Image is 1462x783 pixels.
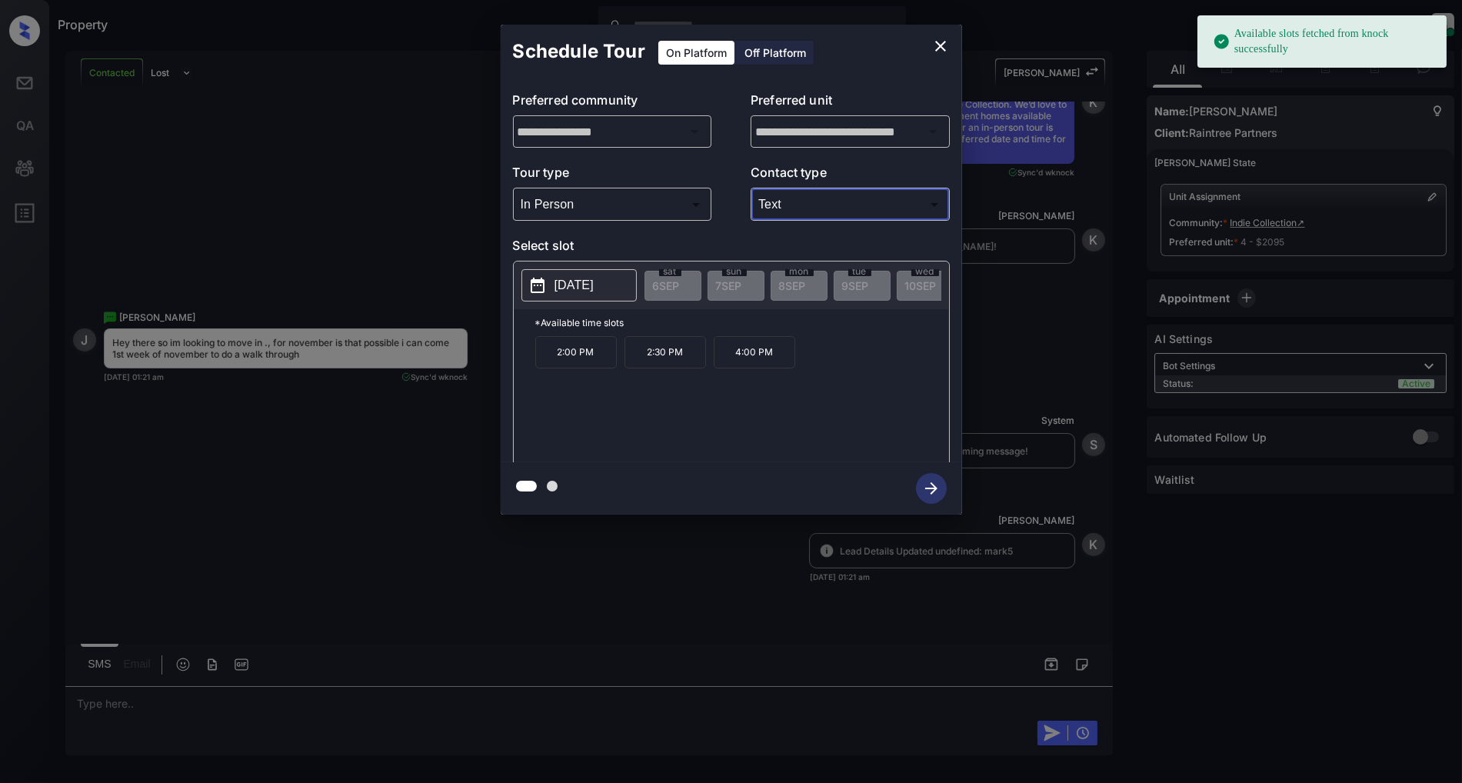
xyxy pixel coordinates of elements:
div: Available slots fetched from knock successfully [1213,20,1434,63]
div: In Person [517,192,708,217]
div: Off Platform [737,41,814,65]
p: Preferred community [513,91,712,115]
p: [DATE] [554,276,594,295]
p: 2:30 PM [624,336,706,368]
p: 2:00 PM [535,336,617,368]
p: Preferred unit [751,91,950,115]
button: close [925,31,956,62]
p: *Available time slots [535,309,949,336]
h2: Schedule Tour [501,25,658,78]
button: btn-next [907,468,956,508]
button: [DATE] [521,269,637,302]
p: 4:00 PM [714,336,795,368]
p: Contact type [751,163,950,188]
div: On Platform [658,41,734,65]
p: Tour type [513,163,712,188]
div: Text [754,192,946,217]
p: Select slot [513,236,950,261]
